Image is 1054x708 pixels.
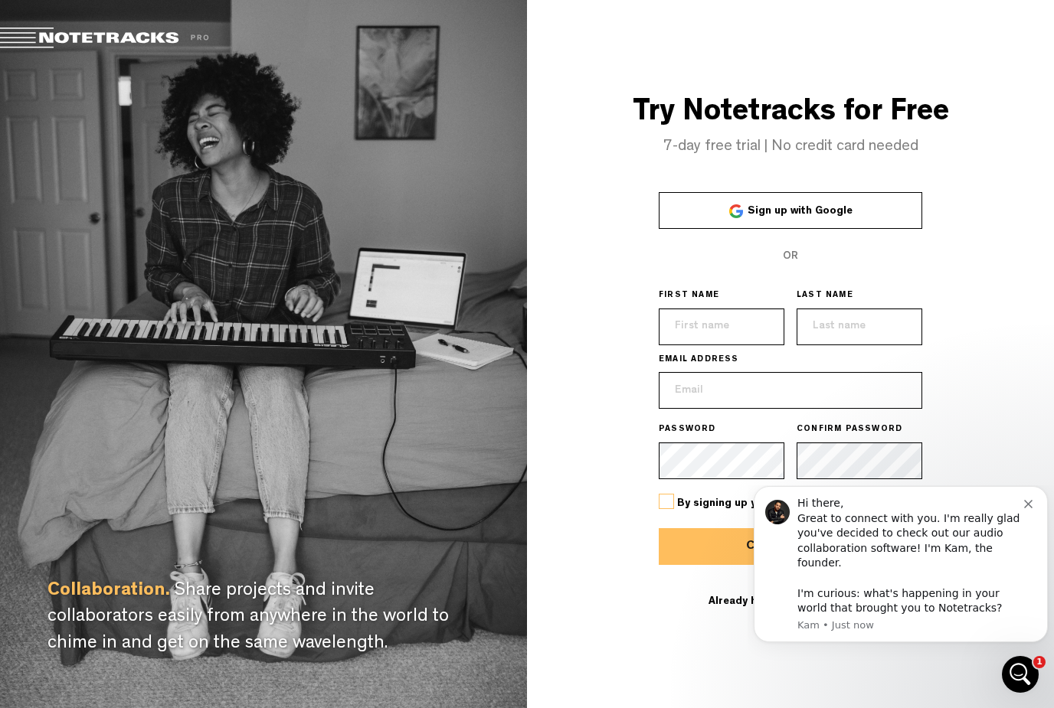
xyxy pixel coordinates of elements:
span: CONFIRM PASSWORD [797,424,902,436]
span: OR [783,251,798,262]
span: Sign up with Google [748,206,853,217]
span: Share projects and invite collaborators easily from anywhere in the world to chime in and get on ... [47,582,449,654]
span: 1 [1033,656,1046,668]
input: Last name [797,308,922,345]
span: LAST NAME [797,290,853,302]
span: Already have an account? [709,596,873,607]
input: First name [659,308,784,345]
span: FIRST NAME [659,290,719,302]
button: Create account [659,528,922,565]
input: Email [659,372,922,409]
iframe: Intercom notifications message [748,485,1054,700]
span: By signing up you agree to our [677,498,859,509]
h3: Try Notetracks for Free [527,97,1054,131]
span: EMAIL ADDRESS [659,354,739,367]
iframe: Intercom live chat [1002,656,1039,693]
span: PASSWORD [659,424,716,436]
h4: 7-day free trial | No credit card needed [527,139,1054,155]
span: Collaboration. [47,582,170,601]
